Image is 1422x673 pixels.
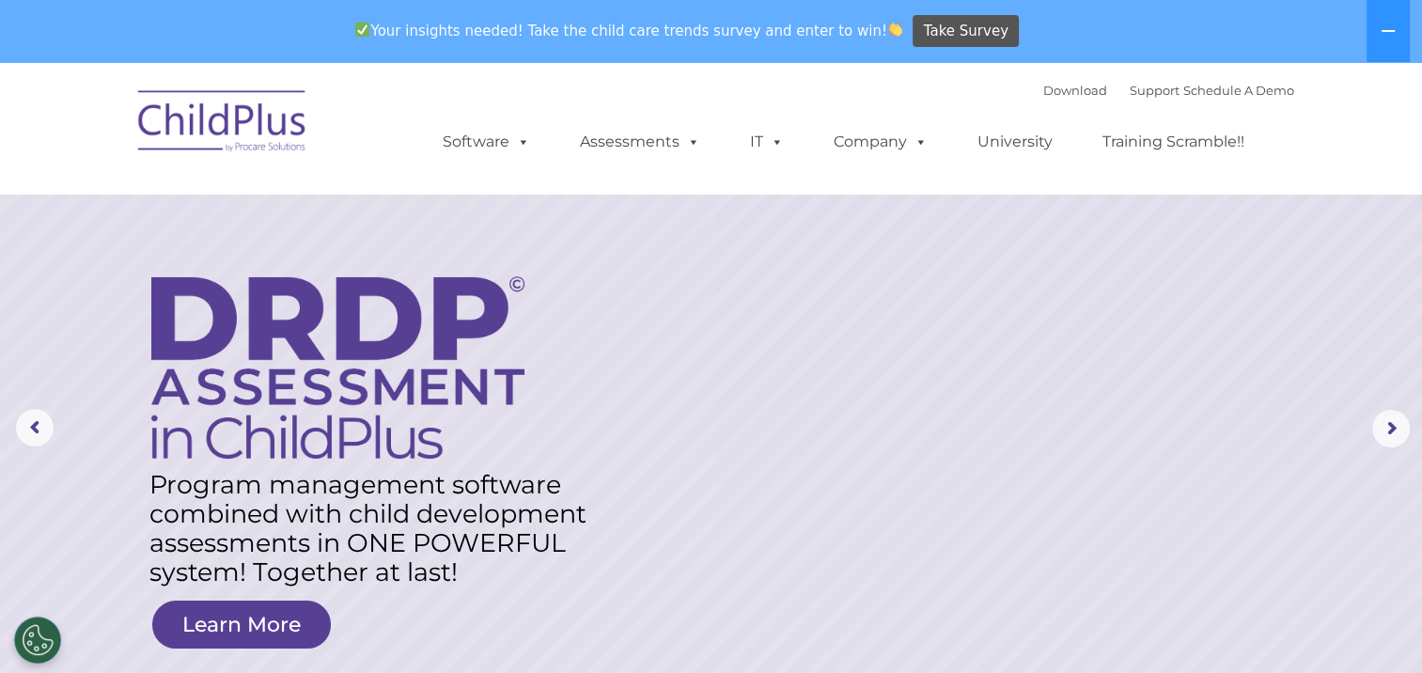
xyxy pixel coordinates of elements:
a: Support [1130,83,1180,98]
img: 👏 [888,23,902,37]
a: Learn More [152,601,331,649]
a: Schedule A Demo [1183,83,1294,98]
a: IT [731,123,803,161]
a: Take Survey [913,15,1019,48]
a: University [959,123,1071,161]
img: ChildPlus by Procare Solutions [129,77,317,171]
img: ✅ [355,23,369,37]
rs-layer: Program management software combined with child development assessments in ONE POWERFUL system! T... [149,470,604,587]
span: Last name [261,124,319,138]
span: Phone number [261,201,341,215]
span: Your insights needed! Take the child care trends survey and enter to win! [348,12,911,49]
span: Take Survey [924,15,1008,48]
a: Training Scramble!! [1084,123,1263,161]
a: Company [815,123,946,161]
a: Software [424,123,549,161]
a: Assessments [561,123,719,161]
font: | [1043,83,1294,98]
button: Cookies Settings [14,617,61,664]
a: Download [1043,83,1107,98]
img: DRDP Assessment in ChildPlus [151,276,524,459]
